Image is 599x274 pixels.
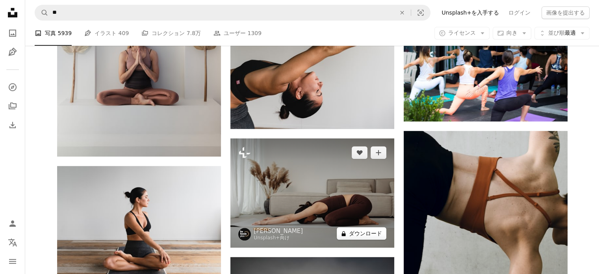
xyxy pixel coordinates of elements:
[230,60,394,67] a: 腕を伸ばす女性
[84,21,129,46] a: イラスト 409
[187,29,201,37] span: 7.8万
[238,228,251,240] img: Karolina Grabowskaのプロフィールを見る
[5,253,20,269] button: メニュー
[254,235,280,240] a: Unsplash+
[35,5,430,21] form: サイト内でビジュアルを探す
[411,5,430,20] button: ビジュアル検索
[404,12,567,121] img: 白いタンクトップとピンクのレギンスでヨガをしている女性
[254,227,303,235] a: [PERSON_NAME]
[5,98,20,114] a: コレクション
[493,27,531,39] button: 向き
[119,29,129,37] span: 409
[57,228,221,235] a: ヨガをする女性
[352,146,367,159] button: いいね！
[5,235,20,250] button: 言語
[5,25,20,41] a: 写真
[506,30,517,36] span: 向き
[542,6,590,19] button: 画像を提出する
[230,138,394,248] img: 女性が床でヨガのポーズをしている
[5,216,20,231] a: ログイン / 登録する
[35,5,48,20] button: Unsplashで検索する
[337,227,386,240] button: ダウンロード
[548,30,565,36] span: 並び順
[434,27,490,39] button: ライセンス
[254,235,303,241] div: 向け
[448,30,476,36] span: ライセンス
[5,117,20,133] a: ダウンロード履歴
[141,21,201,46] a: コレクション 7.8万
[5,79,20,95] a: 探す
[5,44,20,60] a: イラスト
[534,27,590,39] button: 並び順最適
[437,6,504,19] a: Unsplash+を入手する
[213,21,261,46] a: ユーザー 1309
[5,5,20,22] a: ホーム — Unsplash
[548,29,576,37] span: 最適
[504,6,535,19] a: ログイン
[393,5,411,20] button: 全てクリア
[404,235,567,242] a: 逆立ちをしている茶色のビキニを着た女性
[404,63,567,70] a: 白いタンクトップとピンクのレギンスでヨガをしている女性
[371,146,386,159] button: コレクションに追加する
[247,29,261,37] span: 1309
[230,189,394,196] a: 女性が床でヨガのポーズをしている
